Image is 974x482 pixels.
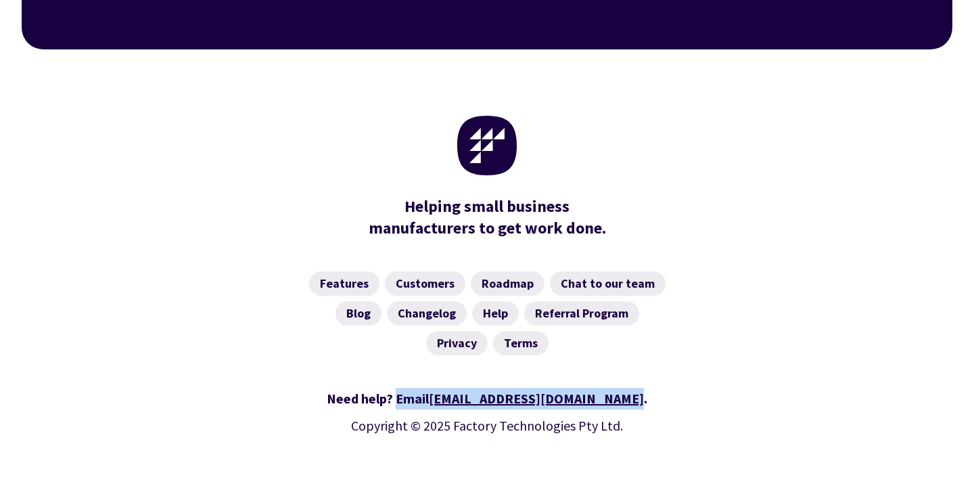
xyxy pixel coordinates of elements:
p: Copyright © 2025 Factory Technologies Pty Ltd. [97,415,877,437]
a: Chat to our team [550,271,666,296]
a: Blog [335,301,381,326]
a: Referral Program [524,301,639,326]
a: Features [309,271,379,296]
a: [EMAIL_ADDRESS][DOMAIN_NAME] [429,390,644,407]
a: Terms [493,331,549,355]
div: manufacturers to get work done. [362,196,612,239]
iframe: Chat Widget [671,22,974,482]
nav: Footer Navigation [97,271,877,355]
a: Help [472,301,519,326]
div: Need help? Email . [97,388,877,410]
a: Privacy [426,331,488,355]
mark: Helping small business [404,196,570,217]
a: Customers [385,271,465,296]
a: Roadmap [471,271,544,296]
a: Changelog [387,301,467,326]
